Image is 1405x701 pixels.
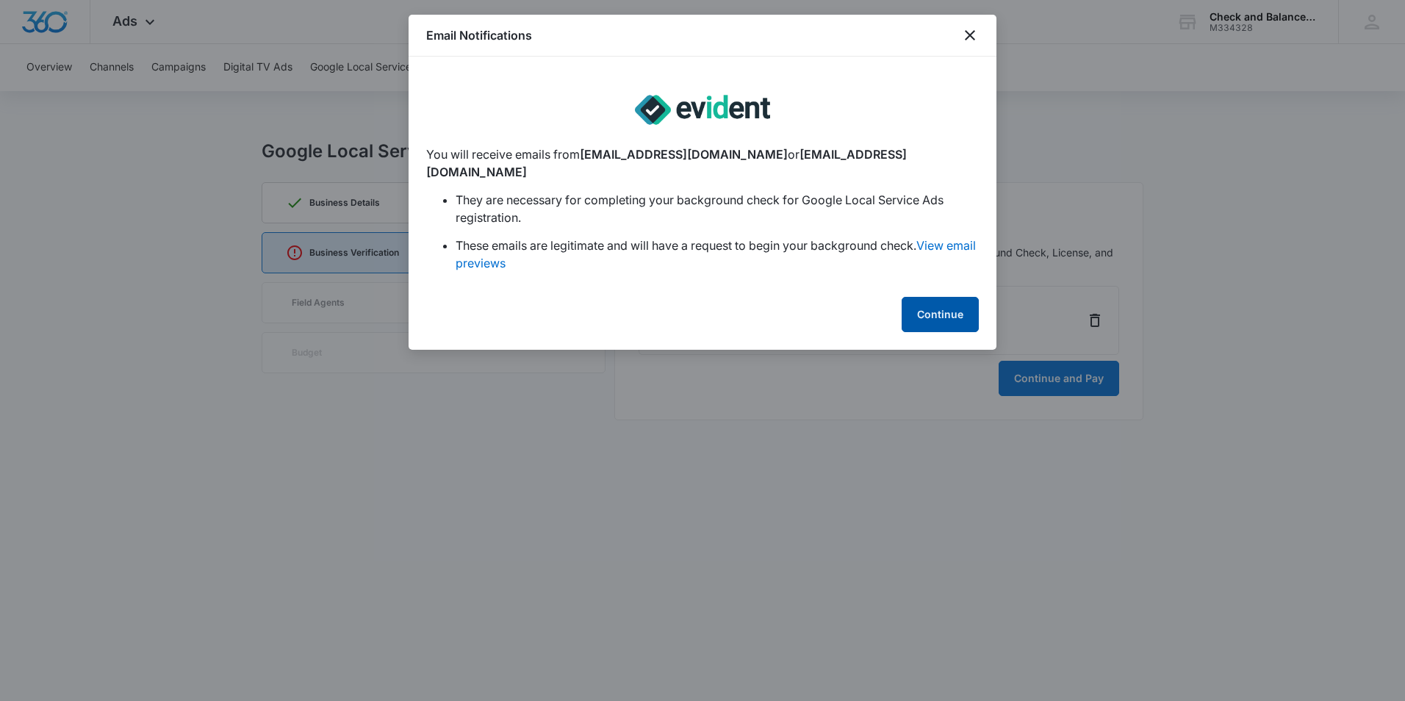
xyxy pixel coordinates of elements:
h1: Email Notifications [426,26,532,44]
button: Continue [902,297,979,332]
span: [EMAIL_ADDRESS][DOMAIN_NAME] [426,147,907,179]
button: close [961,26,979,44]
li: These emails are legitimate and will have a request to begin your background check. [456,237,979,272]
p: You will receive emails from or [426,145,979,181]
a: View email previews [456,238,976,270]
img: lsa-evident [635,74,770,145]
li: They are necessary for completing your background check for Google Local Service Ads registration. [456,191,979,226]
span: [EMAIL_ADDRESS][DOMAIN_NAME] [580,147,788,162]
